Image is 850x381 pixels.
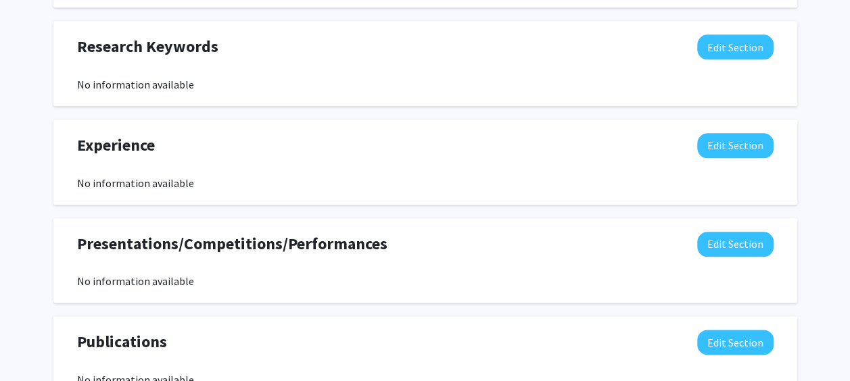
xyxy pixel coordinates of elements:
div: No information available [77,175,774,191]
span: Publications [77,330,167,354]
iframe: Chat [10,320,57,371]
span: Research Keywords [77,34,218,59]
button: Edit Presentations/Competitions/Performances [697,232,774,257]
button: Edit Experience [697,133,774,158]
div: No information available [77,76,774,93]
button: Edit Research Keywords [697,34,774,59]
button: Edit Publications [697,330,774,355]
span: Experience [77,133,155,157]
div: No information available [77,273,774,289]
span: Presentations/Competitions/Performances [77,232,387,256]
